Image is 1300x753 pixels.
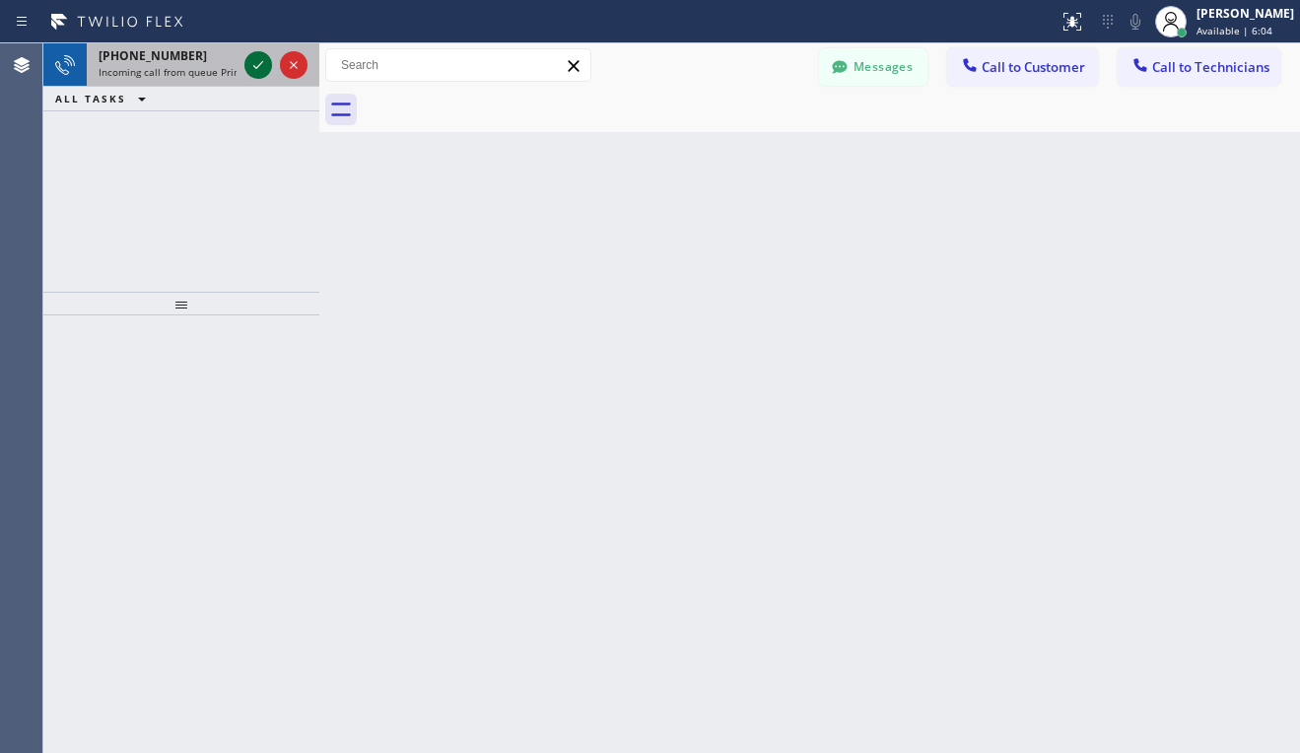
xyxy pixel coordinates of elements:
[1118,48,1280,86] button: Call to Technicians
[819,48,927,86] button: Messages
[1197,24,1272,37] span: Available | 6:04
[99,65,271,79] span: Incoming call from queue Primary EL
[947,48,1098,86] button: Call to Customer
[43,87,166,110] button: ALL TASKS
[99,47,207,64] span: [PHONE_NUMBER]
[326,49,590,81] input: Search
[1152,58,1269,76] span: Call to Technicians
[280,51,308,79] button: Reject
[1197,5,1294,22] div: [PERSON_NAME]
[982,58,1085,76] span: Call to Customer
[244,51,272,79] button: Accept
[1122,8,1149,35] button: Mute
[55,92,126,105] span: ALL TASKS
